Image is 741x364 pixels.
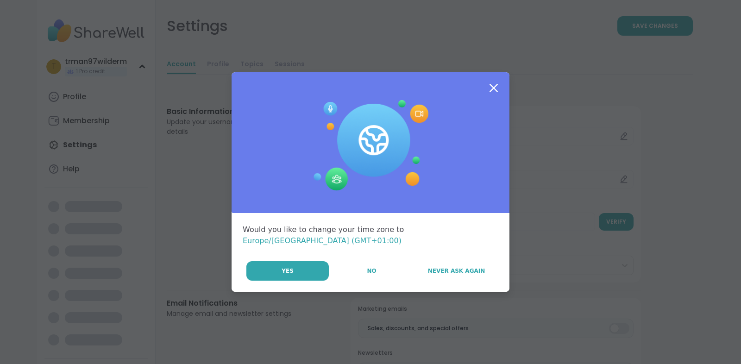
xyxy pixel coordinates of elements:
[246,261,329,281] button: Yes
[243,224,498,246] div: Would you like to change your time zone to
[313,100,428,191] img: Session Experience
[282,267,294,275] span: Yes
[414,261,498,281] button: Never Ask Again
[428,267,485,275] span: Never Ask Again
[367,267,376,275] span: No
[330,261,414,281] button: No
[243,236,402,245] span: Europe/[GEOGRAPHIC_DATA] (GMT+01:00)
